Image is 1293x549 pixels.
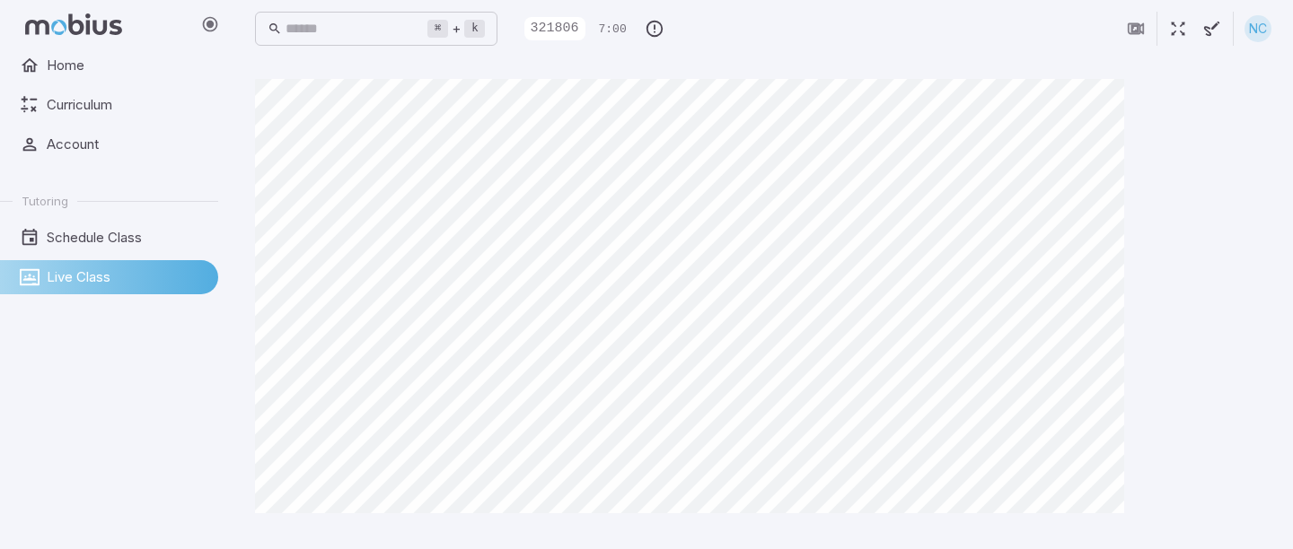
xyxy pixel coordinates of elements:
span: Curriculum [47,95,206,115]
span: Tutoring [22,193,68,209]
kbd: k [464,20,485,38]
p: 321806 [524,19,578,39]
span: Home [47,56,206,75]
button: Join in Zoom Client [1119,12,1153,46]
p: Time Remaining [598,21,626,39]
kbd: ⌘ [427,20,448,38]
button: Start Drawing on Questions [1195,12,1229,46]
span: Live Class [47,267,206,287]
span: Account [47,135,206,154]
div: NC [1245,15,1271,42]
div: + [427,18,485,39]
div: Join Code - Students can join by entering this code [524,17,585,40]
button: Report an Issue [638,12,672,46]
button: Fullscreen Game [1161,12,1195,46]
span: Schedule Class [47,228,206,248]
